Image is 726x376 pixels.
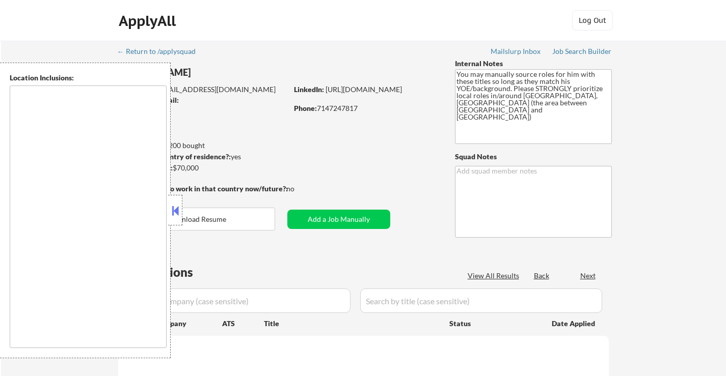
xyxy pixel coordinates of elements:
[118,184,288,193] strong: Will need Visa to work in that country now/future?:
[326,85,402,94] a: [URL][DOMAIN_NAME]
[118,208,275,230] button: Download Resume
[534,271,550,281] div: Back
[119,12,179,30] div: ApplyAll
[222,319,264,329] div: ATS
[455,59,612,69] div: Internal Notes
[118,152,284,162] div: yes
[117,47,205,57] a: ← Return to /applysquad
[264,319,440,329] div: Title
[491,47,542,57] a: Mailslurp Inbox
[294,104,317,112] strong: Phone:
[294,103,438,113] div: 7147247817
[455,152,612,162] div: Squad Notes
[118,163,287,173] div: $70,000
[360,288,602,313] input: Search by title (case sensitive)
[572,10,613,31] button: Log Out
[119,84,287,95] div: [EMAIL_ADDRESS][DOMAIN_NAME]
[117,48,205,55] div: ← Return to /applysquad
[294,85,324,94] strong: LinkedIn:
[287,210,390,229] button: Add a Job Manually
[121,288,351,313] input: Search by company (case sensitive)
[552,319,597,329] div: Date Applied
[468,271,522,281] div: View All Results
[580,271,597,281] div: Next
[449,314,537,332] div: Status
[552,48,612,55] div: Job Search Builder
[118,66,328,79] div: [PERSON_NAME]
[491,48,542,55] div: Mailslurp Inbox
[10,73,167,83] div: Location Inclusions:
[286,184,315,194] div: no
[118,140,287,151] div: 0 sent / 200 bought
[155,319,222,329] div: Company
